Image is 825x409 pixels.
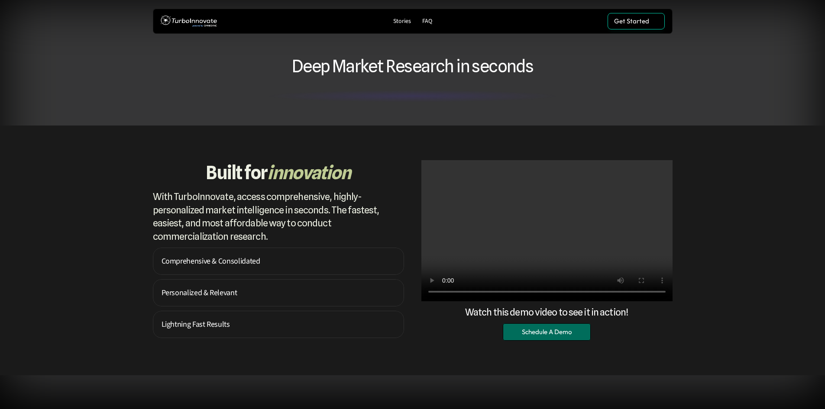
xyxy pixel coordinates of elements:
p: Stories [393,18,411,25]
a: Get Started [608,13,665,29]
a: FAQ [419,16,436,27]
p: FAQ [422,18,432,25]
img: TurboInnovate Logo [161,13,217,29]
p: Get Started [614,17,649,25]
a: Stories [390,16,414,27]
